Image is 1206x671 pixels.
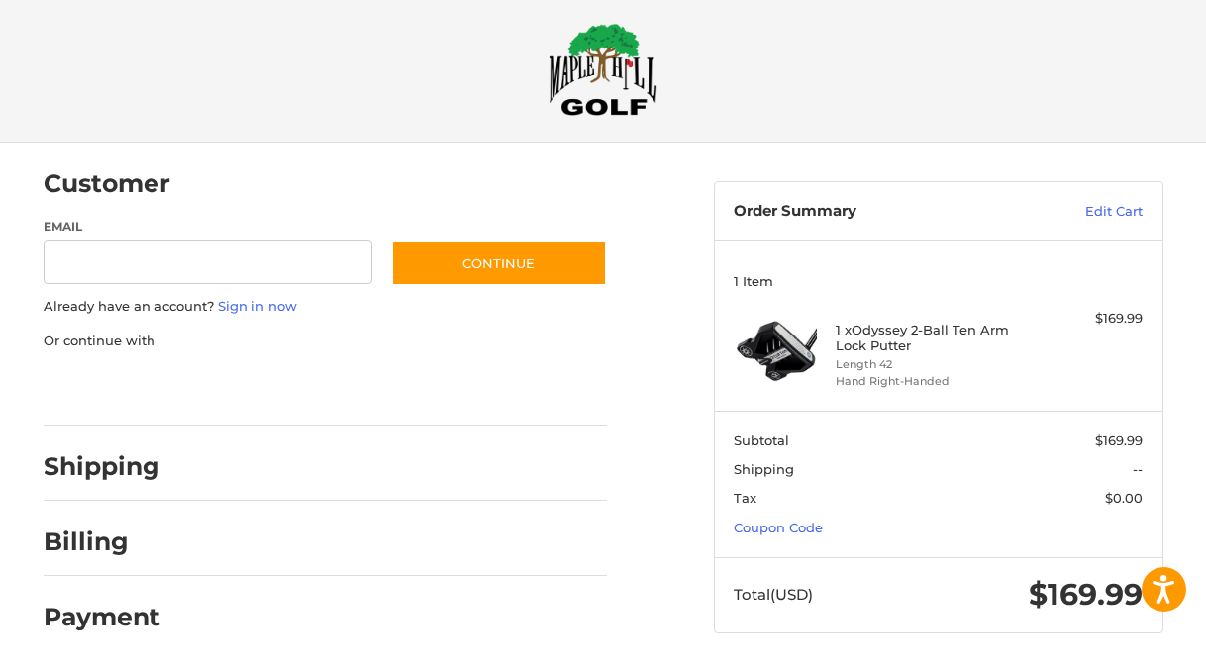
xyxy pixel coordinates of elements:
[1012,202,1143,222] a: Edit Cart
[836,356,1036,373] li: Length 42
[1041,309,1143,329] div: $169.99
[44,332,607,351] p: Or continue with
[734,585,813,604] span: Total (USD)
[44,451,160,482] h2: Shipping
[734,202,1012,222] h3: Order Summary
[44,527,159,557] h2: Billing
[734,432,789,448] span: Subtotal
[44,168,170,199] h2: Customer
[218,298,297,314] a: Sign in now
[1133,461,1143,477] span: --
[372,370,521,406] iframe: PayPal-venmo
[37,370,185,406] iframe: PayPal-paypal
[734,461,794,477] span: Shipping
[734,490,756,506] span: Tax
[44,297,607,317] p: Already have an account?
[44,602,160,632] h2: Payment
[734,520,823,535] a: Coupon Code
[1029,576,1143,613] span: $169.99
[44,218,372,236] label: Email
[549,23,657,116] img: Maple Hill Golf
[1105,490,1143,506] span: $0.00
[1095,432,1143,448] span: $169.99
[391,240,607,286] button: Continue
[205,370,353,406] iframe: PayPal-paylater
[836,322,1036,354] h4: 1 x Odyssey 2-Ball Ten Arm Lock Putter
[836,373,1036,390] li: Hand Right-Handed
[734,273,1143,289] h3: 1 Item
